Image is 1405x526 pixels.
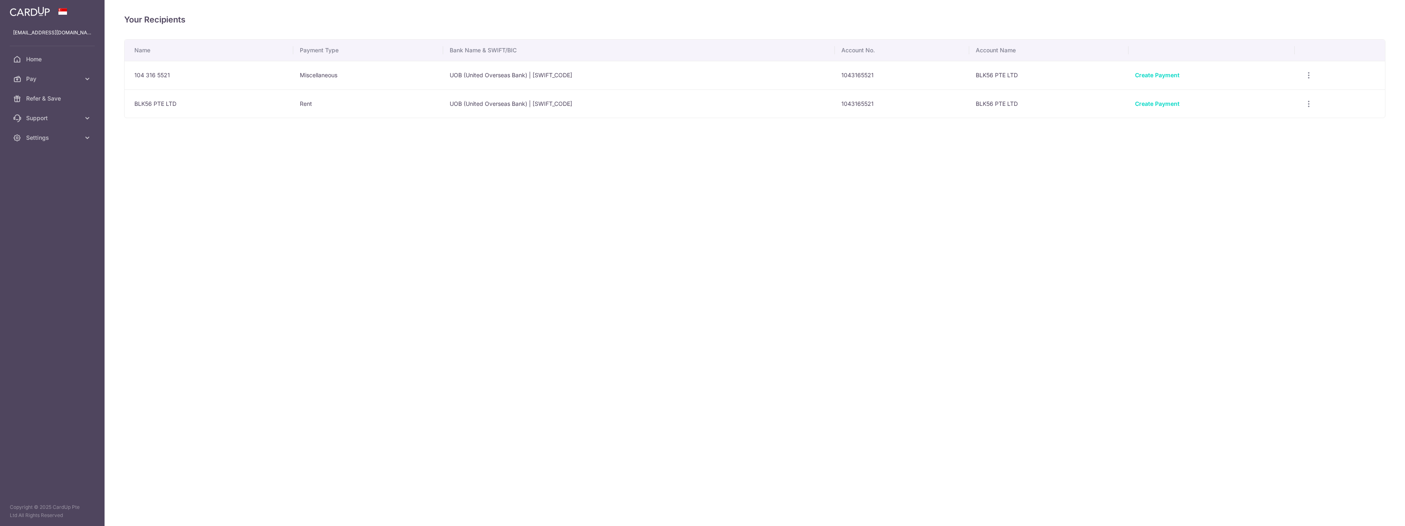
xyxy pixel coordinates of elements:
[969,61,1128,90] td: BLK56 PTE LTD
[443,61,835,90] td: UOB (United Overseas Bank) | [SWIFT_CODE]
[969,40,1128,61] th: Account Name
[26,94,80,103] span: Refer & Save
[293,61,443,90] td: Miscellaneous
[969,90,1128,118] td: BLK56 PTE LTD
[26,55,80,63] span: Home
[125,61,293,90] td: 104 316 5521
[443,90,835,118] td: UOB (United Overseas Bank) | [SWIFT_CODE]
[10,7,50,16] img: CardUp
[835,40,969,61] th: Account No.
[26,134,80,142] span: Settings
[835,90,969,118] td: 1043165521
[13,29,91,37] p: [EMAIL_ADDRESS][DOMAIN_NAME]
[26,114,80,122] span: Support
[835,61,969,90] td: 1043165521
[125,40,293,61] th: Name
[124,13,1385,26] h4: Your Recipients
[1135,72,1180,78] a: Create Payment
[293,90,443,118] td: Rent
[1135,100,1180,107] a: Create Payment
[293,40,443,61] th: Payment Type
[26,75,80,83] span: Pay
[443,40,835,61] th: Bank Name & SWIFT/BIC
[125,90,293,118] td: BLK56 PTE LTD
